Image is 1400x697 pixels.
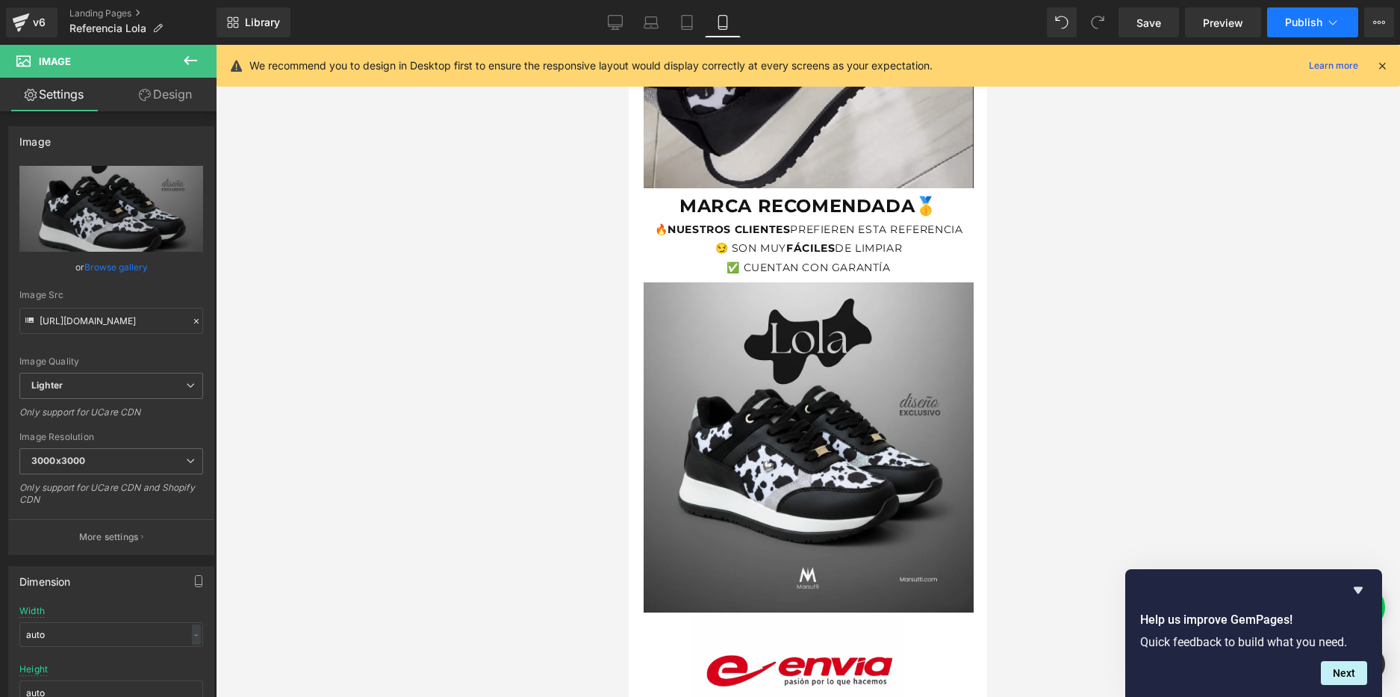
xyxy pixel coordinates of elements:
[51,150,309,172] span: MARCA RECOMENDADA🥇
[19,664,48,675] div: Height
[15,216,345,229] h1: ✅ CUENTAN CON GARANTÍA
[19,432,203,442] div: Image Resolution
[1203,15,1243,31] span: Preview
[15,196,345,210] h1: 😏 SON MUY DE LIMPIAR
[1349,581,1367,599] button: Hide survey
[1185,7,1261,37] a: Preview
[39,55,71,67] span: Image
[69,22,146,34] span: Referencia Lola
[1303,57,1364,75] a: Learn more
[111,78,220,111] a: Design
[30,13,49,32] div: v6
[19,356,203,367] div: Image Quality
[19,127,51,148] div: Image
[597,7,633,37] a: Desktop
[31,455,85,466] b: 3000x3000
[19,259,203,275] div: or
[158,196,206,210] span: FÁCILES
[669,7,705,37] a: Tablet
[1321,661,1367,685] button: Next question
[1047,7,1077,37] button: Undo
[1285,16,1322,28] span: Publish
[192,625,201,645] div: -
[19,567,71,588] div: Dimension
[1083,7,1113,37] button: Redo
[633,7,669,37] a: Laptop
[19,482,203,515] div: Only support for UCare CDN and Shopify CDN
[19,308,203,334] input: Link
[9,519,214,554] button: More settings
[79,530,139,544] p: More settings
[19,406,203,428] div: Only support for UCare CDN
[19,606,45,616] div: Width
[84,254,148,280] a: Browse gallery
[6,7,57,37] a: v6
[31,380,63,391] b: Lighter
[245,16,280,29] span: Library
[1140,581,1367,685] div: Help us improve GemPages!
[217,7,290,37] a: New Library
[1136,15,1161,31] span: Save
[705,7,741,37] a: Mobile
[19,622,203,647] input: auto
[69,7,217,19] a: Landing Pages
[39,178,161,191] span: NUESTROS CLIENTES
[249,58,933,74] p: We recommend you to design in Desktop first to ensure the responsive layout would display correct...
[1140,635,1367,649] p: Quick feedback to build what you need.
[15,178,345,191] h1: 🔥 PREFIEREN ESTA REFERENCIA
[1140,611,1367,629] h2: Help us improve GemPages!
[1364,7,1394,37] button: More
[19,290,203,300] div: Image Src
[1267,7,1358,37] button: Publish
